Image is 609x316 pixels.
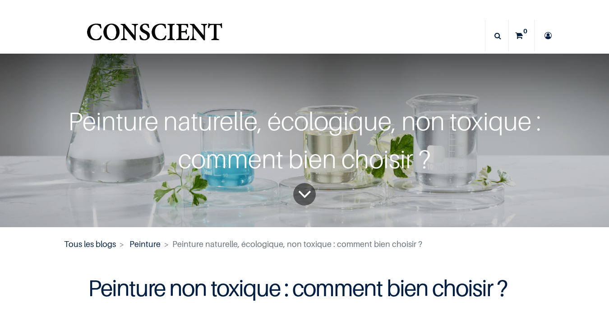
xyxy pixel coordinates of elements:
[521,27,530,36] sup: 0
[88,275,521,300] h1: Peinture non toxique : comment bien choisir ?
[37,102,572,178] div: Peinture naturelle, écologique, non toxique : comment bien choisir ?
[129,239,161,249] a: Peinture
[85,18,224,54] a: Logo of Conscient
[509,20,534,51] a: 0
[85,18,224,54] img: Conscient
[64,238,545,250] nav: fil d'Ariane
[293,183,316,206] a: To blog content
[64,239,116,249] a: Tous les blogs
[298,176,312,213] i: To blog content
[172,239,422,249] span: Peinture naturelle, écologique, non toxique : comment bien choisir ?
